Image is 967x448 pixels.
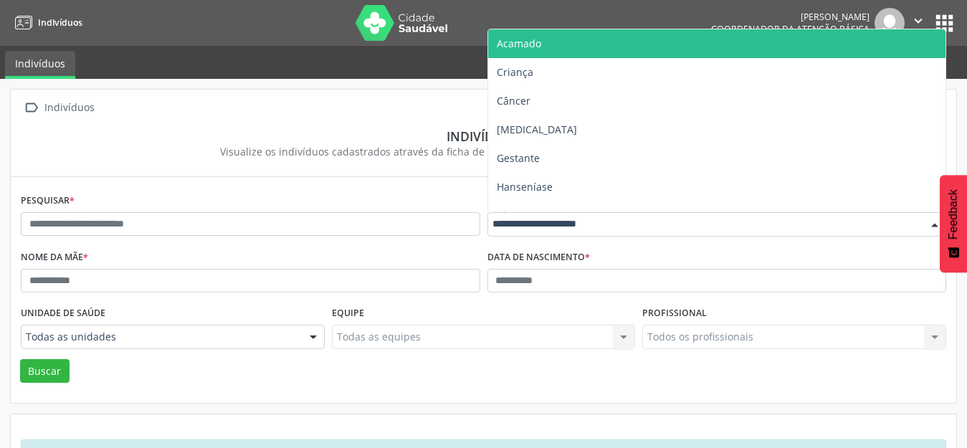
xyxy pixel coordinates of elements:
label: Data de nascimento [487,247,590,269]
div: [PERSON_NAME] [711,11,870,23]
span: Todas as unidades [26,330,295,344]
span: Acamado [497,37,541,50]
label: Pesquisar [21,190,75,212]
button:  [905,8,932,38]
button: Feedback - Mostrar pesquisa [940,175,967,272]
i:  [21,97,42,118]
label: Unidade de saúde [21,302,105,325]
span: Câncer [497,94,530,108]
span: Indivíduos [38,16,82,29]
a: Indivíduos [5,51,75,79]
button: Buscar [20,359,70,383]
label: Equipe [332,302,364,325]
label: Profissional [642,302,707,325]
span: [MEDICAL_DATA] [497,123,577,136]
span: Hanseníase [497,180,553,194]
i:  [910,13,926,29]
span: Coordenador da Atenção Básica [711,23,870,35]
span: Gestante [497,151,540,165]
a:  Indivíduos [21,97,97,118]
a: Indivíduos [10,11,82,34]
span: Feedback [947,189,960,239]
img: img [875,8,905,38]
div: Indivíduos [42,97,97,118]
div: Indivíduos [31,128,936,144]
label: Nome da mãe [21,247,88,269]
span: Criança [497,65,533,79]
div: Visualize os indivíduos cadastrados através da ficha de cadastro individual (CDS). [31,144,936,159]
button: apps [932,11,957,36]
span: Hipertenso [497,209,550,222]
